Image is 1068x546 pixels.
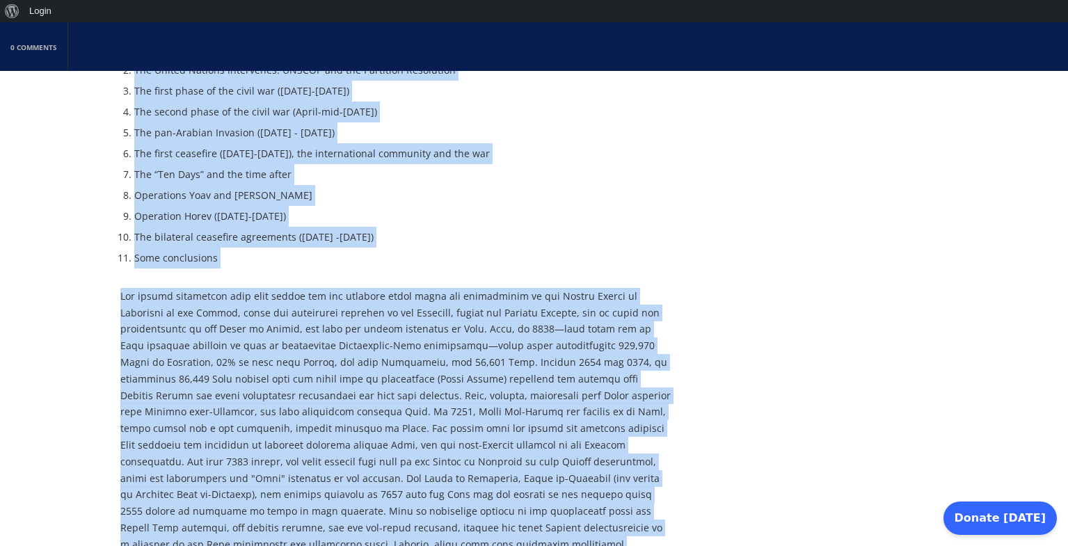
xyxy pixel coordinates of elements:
font: The first phase of the civil war ([DATE]-[DATE]) [134,84,349,97]
font: Some conclusions [134,251,218,264]
font: The bilateral ceasefire agreements ([DATE] -[DATE]) [134,230,374,243]
font: The pan-Arabian Invasion ([DATE] - [DATE]) [134,126,335,139]
font: Operation Horev ([DATE]-[DATE]) [134,209,286,223]
font: The “Ten Days” and the time after [134,168,292,181]
font: The United Nations intervenes: UNSCOP and the Partition Resolution [134,63,456,77]
font: Operations Yoav and [PERSON_NAME] [134,188,312,202]
font: The second phase of the civil war (April-mid-[DATE]) [134,105,377,118]
font: The first ceasefire ([DATE]-[DATE]), the international community and the war [134,147,490,160]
